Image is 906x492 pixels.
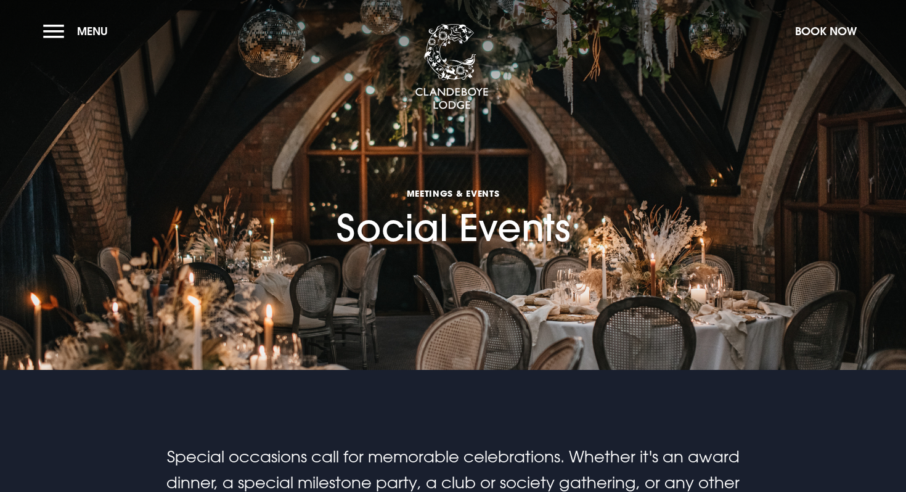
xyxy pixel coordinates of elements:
[789,18,863,44] button: Book Now
[43,18,114,44] button: Menu
[415,24,489,110] img: Clandeboye Lodge
[77,24,108,38] span: Menu
[337,187,570,199] span: Meetings & Events
[337,126,570,250] h1: Social Events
